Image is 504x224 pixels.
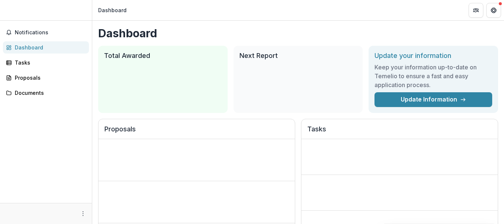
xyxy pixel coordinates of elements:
div: Dashboard [98,6,127,14]
div: Proposals [15,74,83,82]
button: Get Help [486,3,501,18]
div: Documents [15,89,83,97]
h2: Tasks [307,125,492,139]
span: Notifications [15,30,86,36]
button: More [79,209,87,218]
h3: Keep your information up-to-date on Temelio to ensure a fast and easy application process. [374,63,492,89]
h1: Dashboard [98,27,498,40]
button: Notifications [3,27,89,38]
h2: Total Awarded [104,52,222,60]
a: Tasks [3,56,89,69]
a: Documents [3,87,89,99]
a: Dashboard [3,41,89,54]
h2: Next Report [239,52,357,60]
h2: Proposals [104,125,289,139]
a: Update Information [374,92,492,107]
h2: Update your information [374,52,492,60]
a: Proposals [3,72,89,84]
div: Tasks [15,59,83,66]
nav: breadcrumb [95,5,130,15]
button: Partners [469,3,483,18]
div: Dashboard [15,44,83,51]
